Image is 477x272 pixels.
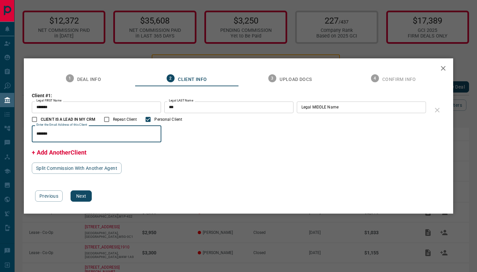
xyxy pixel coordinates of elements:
span: Client Info [178,77,207,83]
span: Deal Info [77,77,101,83]
span: + Add AnotherClient [32,149,86,156]
span: Repeat Client [113,116,137,122]
span: Personal Client [154,116,182,122]
h3: Client #1: [32,93,429,98]
button: Next [71,190,92,202]
label: Enter the Email Address of this Client [36,123,87,127]
label: Legal LAST Name [169,99,193,103]
text: 2 [170,76,172,81]
text: 1 [69,76,71,81]
text: 3 [271,76,274,81]
label: Legal FIRST Name [36,99,62,103]
span: CLIENT IS A LEAD IN MY CRM [41,116,95,122]
span: Upload Docs [280,77,312,83]
button: Split Commission With Another Agent [32,163,122,174]
button: Previous [35,190,63,202]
